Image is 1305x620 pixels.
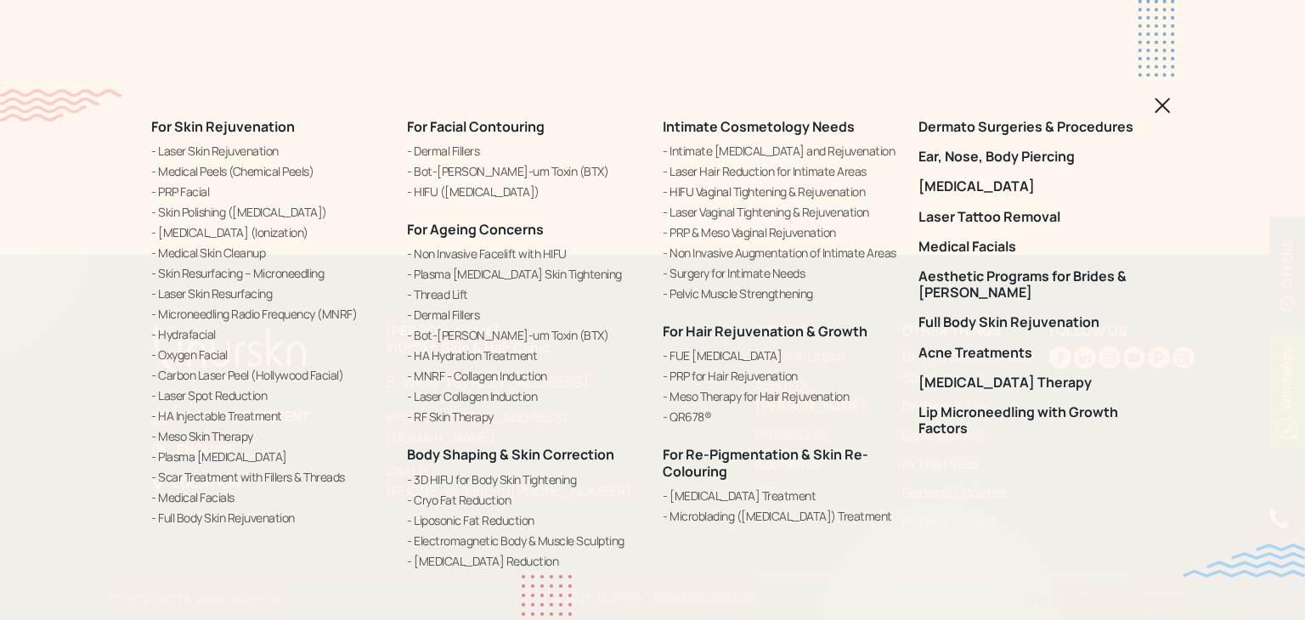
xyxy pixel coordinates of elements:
a: Laser Collagen Induction [407,387,642,405]
a: HA Hydration Treatment [407,347,642,364]
a: Bot-[PERSON_NAME]-um Toxin (BTX) [407,326,642,344]
a: Ear, Nose, Body Piercing [918,149,1154,165]
a: HIFU ([MEDICAL_DATA]) [407,183,642,200]
a: Scar Treatment with Fillers & Threads [151,468,387,486]
a: Skin Polishing ([MEDICAL_DATA]) [151,203,387,221]
a: Plasma [MEDICAL_DATA] [151,448,387,465]
a: Plasma [MEDICAL_DATA] Skin Tightening [407,265,642,283]
a: Acne Treatments [918,345,1154,361]
a: Medical Peels (Chemical Peels) [151,162,387,180]
a: Carbon Laser Peel (Hollywood Facial) [151,366,387,384]
a: Laser Vaginal Tightening & Rejuvenation [663,203,898,221]
a: Dermal Fillers [407,306,642,324]
a: Laser Tattoo Removal [918,209,1154,225]
img: blackclosed [1155,98,1171,114]
a: PRP & Meso Vaginal Rejuvenation [663,223,898,241]
a: Thread Lift [407,285,642,303]
a: For Facial Contouring [407,117,545,136]
a: [MEDICAL_DATA] [918,178,1154,194]
a: Skin Resurfacing – Microneedling [151,264,387,282]
a: For Skin Rejuvenation [151,117,295,136]
a: Laser Spot Reduction [151,386,387,404]
a: RF Skin Therapy [407,408,642,426]
a: Medical Facials [151,488,387,506]
a: Lip Microneedling with Growth Factors [918,404,1154,437]
a: Pelvic Muscle Strengthening [663,285,898,302]
a: MNRF - Collagen Induction [407,367,642,385]
a: Liposonic Fat Reduction [407,511,642,529]
a: Meso Therapy for Hair Rejuvenation [663,387,898,405]
a: Non Invasive Facelift with HIFU [407,245,642,262]
a: For Re-Pigmentation & Skin Re-Colouring [663,445,868,480]
a: Microblading ([MEDICAL_DATA]) Treatment [663,507,898,525]
a: Cryo Fat Reduction [407,491,642,509]
a: HA Injectable Treatment [151,407,387,425]
a: Full Body Skin Rejuvenation [918,314,1154,330]
a: Electromagnetic Body & Muscle Sculpting [407,532,642,550]
a: QR678® [663,408,898,426]
a: Dermal Fillers [407,142,642,160]
a: For Hair Rejuvenation & Growth [663,322,867,341]
a: FUE [MEDICAL_DATA] [663,347,898,364]
a: Microneedling Radio Frequency (MNRF) [151,305,387,323]
a: Bot-[PERSON_NAME]-um Toxin (BTX) [407,162,642,180]
a: Laser Hair Reduction for Intimate Areas [663,162,898,180]
a: [MEDICAL_DATA] Therapy [918,375,1154,391]
a: Meso Skin Therapy [151,427,387,445]
a: [MEDICAL_DATA] Reduction [407,552,642,570]
a: Aesthetic Programs for Brides & [PERSON_NAME] [918,268,1154,301]
a: [MEDICAL_DATA] (Ionization) [151,223,387,241]
a: Hydrafacial [151,325,387,343]
a: [MEDICAL_DATA] Treatment [663,487,898,504]
a: PRP for Hair Rejuvenation [663,367,898,385]
a: HIFU Vaginal Tightening & Rejuvenation [663,183,898,200]
img: bluewave [1183,544,1305,578]
a: Surgery for Intimate Needs [663,264,898,282]
a: Intimate [MEDICAL_DATA] and Rejuvenation [663,142,898,160]
a: Intimate Cosmetology Needs [663,117,855,136]
a: Body Shaping & Skin Correction [407,445,614,464]
a: Medical Skin Cleanup [151,244,387,262]
a: Medical Facials [918,239,1154,255]
a: For Ageing Concerns [407,220,544,239]
a: Oxygen Facial [151,346,387,364]
a: Full Body Skin Rejuvenation [151,509,387,527]
a: Dermato Surgeries & Procedures [918,119,1154,135]
a: Non Invasive Augmentation of Intimate Areas [663,244,898,262]
a: 3D HIFU for Body Skin Tightening [407,471,642,488]
a: Laser Skin Rejuvenation [151,142,387,160]
a: Laser Skin Resurfacing [151,285,387,302]
a: PRP Facial [151,183,387,200]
